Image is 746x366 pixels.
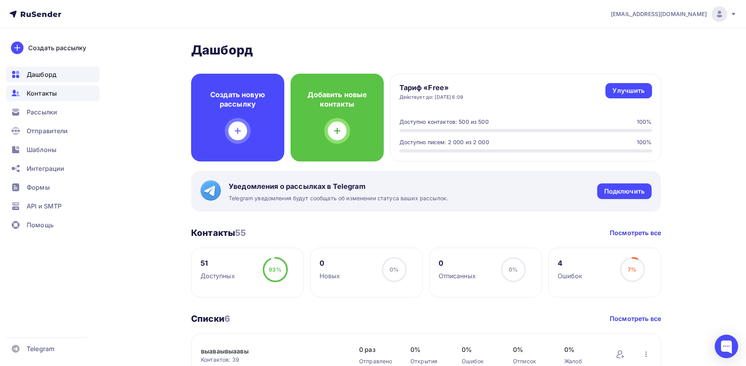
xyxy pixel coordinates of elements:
span: 93% [269,266,281,273]
span: 0% [564,345,600,354]
h4: Добавить новые контакты [303,90,371,109]
h4: Создать новую рассылку [204,90,272,109]
div: Отписанных [439,271,476,281]
div: 51 [200,259,235,268]
span: Контакты [27,89,57,98]
div: Открытия [410,357,446,365]
div: 0 [439,259,476,268]
div: Доступно писем: 2 000 из 2 000 [399,138,489,146]
div: 4 [558,259,583,268]
div: Жалоб [564,357,600,365]
span: 0% [513,345,549,354]
a: Контакты [6,85,99,101]
span: 7% [628,266,636,273]
h3: Контакты [191,227,246,238]
div: Доступных [200,271,235,281]
a: Посмотреть все [610,228,661,237]
div: Действует до: [DATE] 6:09 [399,94,464,100]
span: Помощь [27,220,54,230]
div: Отписок [513,357,549,365]
a: Формы [6,179,99,195]
div: Контактов: 39 [201,356,343,364]
span: 6 [224,313,230,324]
h4: Тариф «Free» [399,83,464,92]
div: Создать рассылку [28,43,86,53]
span: Формы [27,183,50,192]
span: Отправители [27,126,68,136]
span: Дашборд [27,70,56,79]
div: Доступно контактов: 500 из 500 [399,118,489,126]
a: [EMAIL_ADDRESS][DOMAIN_NAME] [611,6,737,22]
div: Ошибок [558,271,583,281]
span: Уведомления о рассылках в Telegram [229,182,448,191]
a: выаваывыаавы [201,346,334,356]
a: Посмотреть все [610,314,661,323]
span: Telegram уведомления будут сообщать об изменении статуса ваших рассылок. [229,194,448,202]
div: Подключить [604,187,645,196]
a: Рассылки [6,104,99,120]
span: 0% [509,266,518,273]
span: API и SMTP [27,201,61,211]
h3: Списки [191,313,230,324]
div: Отправлено [359,357,395,365]
div: Ошибок [462,357,497,365]
h2: Дашборд [191,42,661,58]
span: Интеграции [27,164,64,173]
a: Шаблоны [6,142,99,158]
span: 0% [462,345,497,354]
span: [EMAIL_ADDRESS][DOMAIN_NAME] [611,10,707,18]
div: Новых [320,271,340,281]
div: 0 [320,259,340,268]
span: 0% [390,266,399,273]
span: Шаблоны [27,145,56,154]
span: 0% [410,345,446,354]
div: 100% [637,118,652,126]
div: Улучшить [612,86,645,95]
span: 55 [235,228,246,238]
span: 0 раз [359,345,395,354]
span: Рассылки [27,107,57,117]
a: Дашборд [6,67,99,82]
div: 100% [637,138,652,146]
span: Telegram [27,344,54,353]
a: Отправители [6,123,99,139]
